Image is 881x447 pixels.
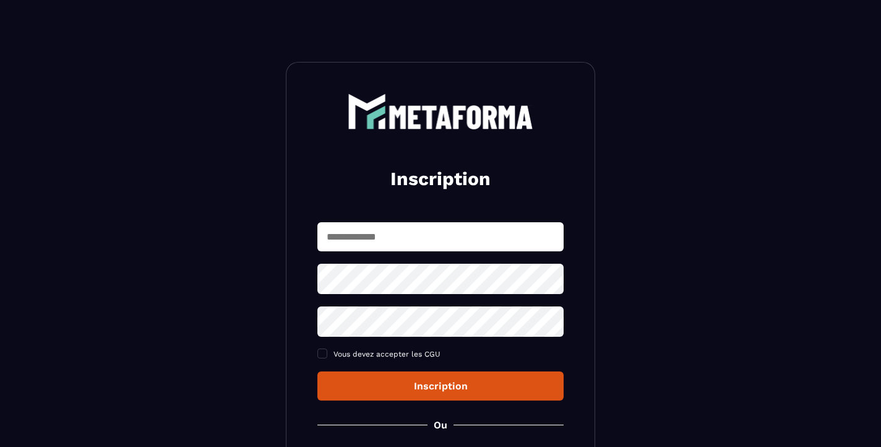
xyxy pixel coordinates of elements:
[333,350,440,358] span: Vous devez accepter les CGU
[348,93,533,129] img: logo
[434,419,447,431] p: Ou
[317,371,564,401] button: Inscription
[317,93,564,129] a: logo
[327,380,554,392] div: Inscription
[332,167,549,191] h2: Inscription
